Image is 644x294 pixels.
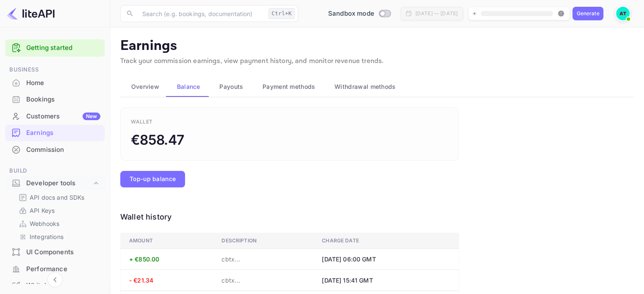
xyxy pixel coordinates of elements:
[5,91,105,107] a: Bookings
[322,255,450,264] p: [DATE] 06:00 GMT
[19,193,98,202] a: API docs and SDKs
[5,278,105,293] a: Whitelabel
[120,171,185,187] button: Top-up balance
[131,82,159,92] span: Overview
[137,5,265,22] input: Search (e.g. bookings, documentation)
[129,255,159,264] span: +
[325,9,394,19] div: Switch to Production mode
[322,276,450,285] p: [DATE] 15:41 GMT
[30,193,85,202] p: API docs and SDKs
[5,91,105,108] div: Bookings
[215,233,315,248] th: Description
[135,255,159,264] div: €850.00
[415,10,458,17] div: [DATE] — [DATE]
[15,204,101,217] div: API Keys
[26,281,100,291] div: Whitelabel
[7,7,55,20] img: LiteAPI logo
[5,261,105,278] div: Performance
[5,108,105,125] div: CustomersNew
[5,244,105,261] div: UI Components
[30,206,55,215] p: API Keys
[263,82,315,92] span: Payment methods
[26,179,92,188] div: Developer tools
[5,39,105,57] div: Getting started
[5,142,105,157] a: Commission
[15,231,101,243] div: Integrations
[616,7,630,20] img: Alexis Tomfaya
[268,8,295,19] div: Ctrl+K
[121,233,215,248] th: Amount
[120,56,634,66] p: Track your commission earnings, view payment history, and monitor revenue trends.
[472,8,566,19] span: Create your website first
[131,130,184,150] div: €858.47
[15,191,101,203] div: API docs and SDKs
[83,113,100,120] div: New
[131,118,153,126] div: Wallet
[177,82,200,92] span: Balance
[219,82,243,92] span: Payouts
[30,232,64,241] p: Integrations
[5,176,105,191] div: Developer tools
[120,77,634,97] div: scrollable auto tabs example
[26,145,100,155] div: Commission
[129,276,153,285] span: -
[19,206,98,215] a: API Keys
[576,10,599,17] div: Generate
[5,166,105,176] span: Build
[120,38,634,55] p: Earnings
[5,261,105,277] a: Performance
[221,277,240,284] span: cbtxn_1QgploA4FXPoRk9YQB4CePLL
[328,9,374,19] span: Sandbox mode
[120,211,459,223] div: Wallet history
[19,219,98,228] a: Webhooks
[5,65,105,74] span: Business
[5,142,105,158] div: Commission
[26,78,100,88] div: Home
[315,233,459,248] th: Charge date
[5,125,105,140] a: Earnings
[30,219,59,228] p: Webhooks
[221,256,240,263] span: cbtxn_1RsdvSA4FXPoRk9Y1hA7864O
[26,43,100,53] a: Getting started
[5,75,105,91] a: Home
[5,108,105,124] a: CustomersNew
[26,112,100,121] div: Customers
[15,217,101,230] div: Webhooks
[5,244,105,260] a: UI Components
[26,128,100,138] div: Earnings
[47,272,63,287] button: Collapse navigation
[26,95,100,104] div: Bookings
[19,232,98,241] a: Integrations
[133,276,153,285] div: €21.34
[26,264,100,274] div: Performance
[334,82,395,92] span: Withdrawal methods
[26,247,100,257] div: UI Components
